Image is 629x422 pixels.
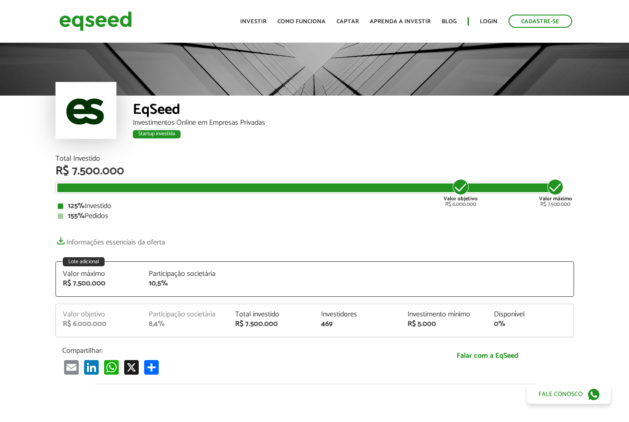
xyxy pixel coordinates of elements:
div: Participação societária [149,270,221,278]
div: Lote adicional [63,257,105,266]
strong: Valor objetivo [443,194,478,203]
div: R$ 7.500.000 [63,280,136,287]
div: Investimentos Online em Empresas Privadas [133,119,574,127]
div: Pedidos [58,213,572,220]
a: Informações essenciais da oferta [55,234,165,246]
div: Startup investida [133,130,181,138]
a: Login [480,19,498,25]
div: 469 [321,320,394,328]
div: R$ 6.000.000 [63,320,136,328]
a: Aprenda a investir [370,19,431,25]
p: Compartilhar: [62,346,394,355]
div: R$ 7.500.000 [235,320,308,328]
a: Fale conosco [527,385,611,404]
div: Disponível [494,311,567,318]
a: Falar com a EqSeed [408,346,567,365]
a: WhatsApp [102,360,121,375]
div: Participação societária [149,311,221,318]
div: R$ 6.000.000 [443,178,478,207]
a: Blog [442,19,457,25]
div: Valor objetivo [63,311,136,318]
div: Total investido [235,311,308,318]
div: R$ 7.500.000 [55,165,574,177]
div: 0% [494,320,567,328]
strong: 125% [68,200,85,212]
a: Como funciona [277,19,326,25]
div: Investimento mínimo [408,311,480,318]
div: Valor máximo [63,270,136,278]
img: EqSeed [59,9,132,33]
div: Investido [58,203,572,210]
div: R$ 5.000 [408,320,480,328]
div: 8,4% [149,320,221,328]
a: LinkedIn [82,360,101,375]
a: X [122,360,141,375]
div: Total Investido [55,155,574,163]
strong: Valor máximo [539,194,572,203]
strong: 155% [68,210,85,222]
a: Captar [337,19,359,25]
div: R$ 7.500.000 [539,178,572,207]
a: Cadastre-se [508,15,572,28]
div: Investidores [321,311,394,318]
a: Email [62,360,81,375]
a: Compartilhar [142,360,161,375]
a: Investir [240,19,267,25]
div: 10,5% [149,280,221,287]
div: EqSeed [133,102,574,119]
